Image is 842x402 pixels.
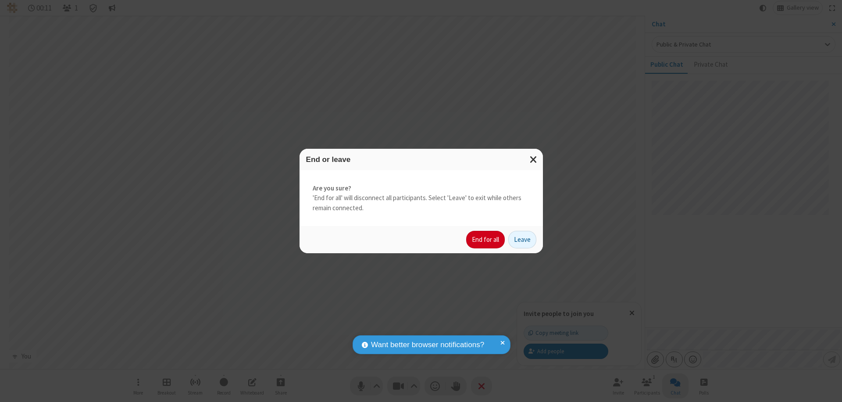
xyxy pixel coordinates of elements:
button: Leave [508,231,536,248]
h3: End or leave [306,155,536,164]
div: 'End for all' will disconnect all participants. Select 'Leave' to exit while others remain connec... [300,170,543,226]
strong: Are you sure? [313,183,530,194]
span: Want better browser notifications? [371,339,484,351]
button: End for all [466,231,505,248]
button: Close modal [524,149,543,170]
